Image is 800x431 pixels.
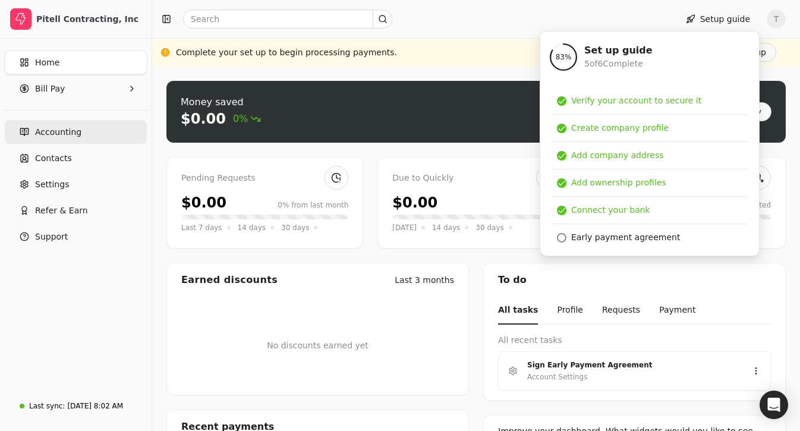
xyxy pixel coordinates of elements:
[571,149,664,162] div: Add company address
[183,10,392,29] input: Search
[35,231,68,243] span: Support
[281,222,309,234] span: 30 days
[278,200,348,210] div: 0% from last month
[35,205,88,217] span: Refer & Earn
[181,172,348,185] div: Pending Requests
[584,43,653,58] div: Set up guide
[527,359,732,371] div: Sign Early Payment Agreement
[571,204,650,216] div: Connect your bank
[5,395,147,417] a: Last sync:[DATE] 8:02 AM
[181,95,261,109] div: Money saved
[5,172,147,196] a: Settings
[5,146,147,170] a: Contacts
[540,31,760,256] div: Setup guide
[392,192,437,213] div: $0.00
[571,122,669,134] div: Create company profile
[35,126,81,139] span: Accounting
[35,56,59,69] span: Home
[392,172,559,185] div: Due to Quickly
[181,273,278,287] div: Earned discounts
[5,120,147,144] a: Accounting
[760,391,788,419] div: Open Intercom Messenger
[484,263,785,297] div: To do
[35,152,72,165] span: Contacts
[181,192,226,213] div: $0.00
[498,334,771,347] div: All recent tasks
[35,178,69,191] span: Settings
[571,231,680,244] div: Early payment agreement
[181,109,226,128] div: $0.00
[36,13,141,25] div: Pitell Contracting, Inc
[35,83,65,95] span: Bill Pay
[67,401,123,411] div: [DATE] 8:02 AM
[5,199,147,222] button: Refer & Earn
[392,222,417,234] span: [DATE]
[571,95,701,107] div: Verify your account to secure it
[29,401,65,411] div: Last sync:
[176,46,397,59] div: Complete your set up to begin processing payments.
[498,297,538,325] button: All tasks
[238,222,266,234] span: 14 days
[475,222,503,234] span: 30 days
[5,225,147,248] button: Support
[602,297,640,325] button: Requests
[527,371,587,383] div: Account Settings
[767,10,786,29] button: T
[233,112,261,126] span: 0%
[181,222,222,234] span: Last 7 days
[659,297,695,325] button: Payment
[395,274,454,287] div: Last 3 months
[5,77,147,100] button: Bill Pay
[5,51,147,74] a: Home
[571,177,666,189] div: Add ownership profiles
[676,10,760,29] button: Setup guide
[556,52,572,62] span: 83 %
[557,297,583,325] button: Profile
[432,222,460,234] span: 14 days
[584,58,653,70] div: 5 of 6 Complete
[267,320,368,371] div: No discounts earned yet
